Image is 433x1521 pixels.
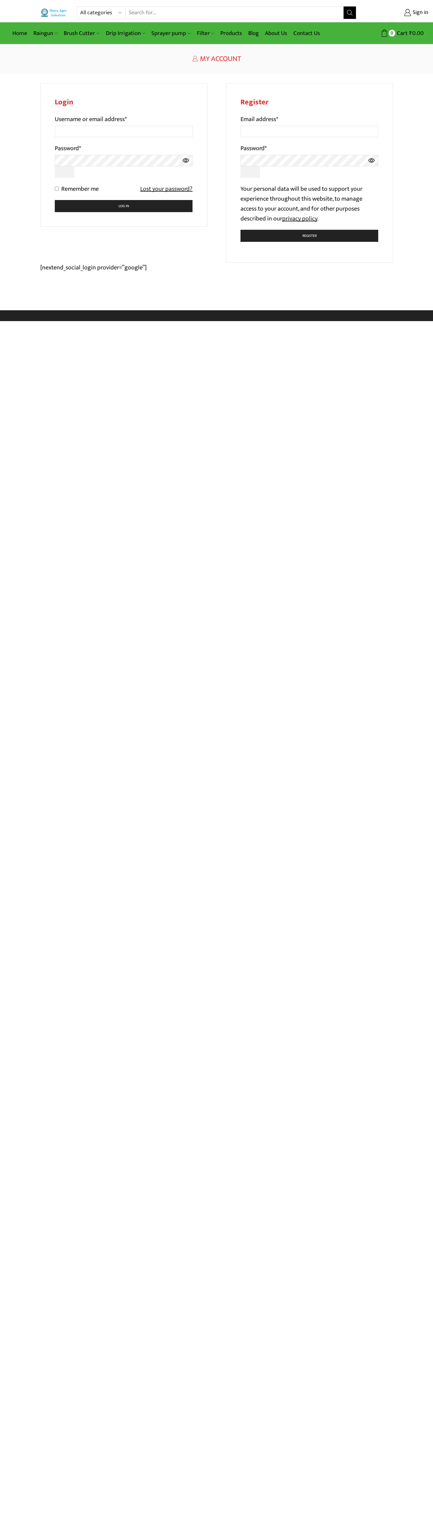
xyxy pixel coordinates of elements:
[282,213,317,224] a: privacy policy
[217,26,245,41] a: Products
[240,166,260,178] button: Show password
[55,200,193,212] button: Log in
[200,53,241,65] span: My Account
[103,26,148,41] a: Drip Irrigation
[30,26,61,41] a: Raingun
[55,114,127,124] label: Username or email address
[126,7,343,19] input: Search for...
[140,184,193,194] a: Lost your password?
[344,7,356,19] button: Search button
[245,26,262,41] a: Blog
[240,184,379,224] p: Your personal data will be used to support your experience throughout this website, to manage acc...
[61,26,102,41] a: Brush Cutter
[9,26,30,41] a: Home
[262,26,290,41] a: About Us
[409,28,412,38] span: ₹
[240,230,379,242] button: Register
[409,28,424,38] bdi: 0.00
[40,263,393,272] p: [nextend_social_login provider=”google”]
[194,26,217,41] a: Filter
[366,7,428,18] a: Sign in
[240,98,379,107] h2: Register
[290,26,323,41] a: Contact Us
[55,187,59,191] input: Remember me
[55,98,193,107] h2: Login
[148,26,193,41] a: Sprayer pump
[411,9,428,17] span: Sign in
[61,184,99,194] span: Remember me
[55,143,81,153] label: Password
[362,28,424,39] a: 0 Cart ₹0.00
[55,166,75,178] button: Show password
[389,30,395,36] span: 0
[240,143,267,153] label: Password
[240,114,278,124] label: Email address
[395,29,408,37] span: Cart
